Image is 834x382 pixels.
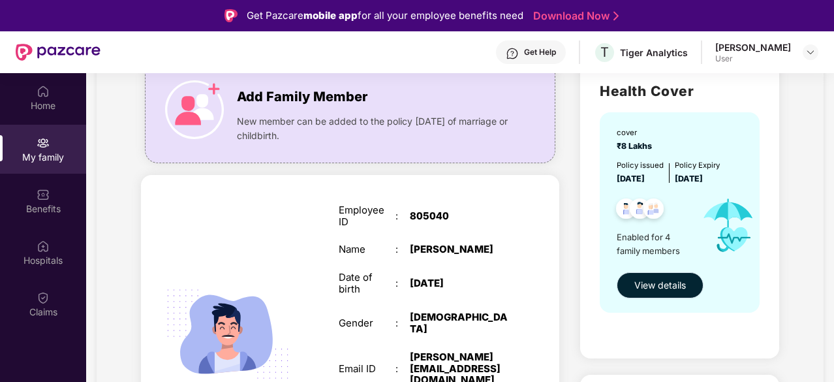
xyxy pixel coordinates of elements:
span: [DATE] [617,174,645,183]
img: Logo [224,9,238,22]
div: [DEMOGRAPHIC_DATA] [410,311,509,335]
h2: Health Cover [600,80,759,102]
button: View details [617,272,703,298]
img: svg+xml;base64,PHN2ZyB4bWxucz0iaHR0cDovL3d3dy53My5vcmcvMjAwMC9zdmciIHdpZHRoPSI0OC45NDMiIGhlaWdodD... [624,195,656,227]
span: Enabled for 4 family members [617,231,692,257]
img: svg+xml;base64,PHN2ZyBpZD0iQmVuZWZpdHMiIHhtbG5zPSJodHRwOi8vd3d3LnczLm9yZy8yMDAwL3N2ZyIgd2lkdGg9Ij... [37,188,50,201]
div: : [395,317,410,329]
img: icon [692,185,765,266]
img: Stroke [613,9,619,23]
img: svg+xml;base64,PHN2ZyBpZD0iSG9zcGl0YWxzIiB4bWxucz0iaHR0cDovL3d3dy53My5vcmcvMjAwMC9zdmciIHdpZHRoPS... [37,240,50,253]
div: : [395,363,410,375]
div: Get Help [524,47,556,57]
div: [PERSON_NAME] [410,244,509,255]
div: 805040 [410,210,509,222]
strong: mobile app [303,9,358,22]
div: Date of birth [339,272,395,295]
div: Email ID [339,363,395,375]
div: : [395,244,410,255]
span: Add Family Member [237,87,367,107]
img: svg+xml;base64,PHN2ZyB4bWxucz0iaHR0cDovL3d3dy53My5vcmcvMjAwMC9zdmciIHdpZHRoPSI0OC45NDMiIGhlaWdodD... [610,195,642,227]
img: svg+xml;base64,PHN2ZyB3aWR0aD0iMjAiIGhlaWdodD0iMjAiIHZpZXdCb3g9IjAgMCAyMCAyMCIgZmlsbD0ibm9uZSIgeG... [37,136,50,150]
img: svg+xml;base64,PHN2ZyBpZD0iSGVscC0zMngzMiIgeG1sbnM9Imh0dHA6Ly93d3cudzMub3JnLzIwMDAvc3ZnIiB3aWR0aD... [506,47,519,60]
div: [DATE] [410,278,509,289]
div: Employee ID [339,204,395,228]
img: svg+xml;base64,PHN2ZyBpZD0iRHJvcGRvd24tMzJ4MzIiIHhtbG5zPSJodHRwOi8vd3d3LnczLm9yZy8yMDAwL3N2ZyIgd2... [805,47,816,57]
img: svg+xml;base64,PHN2ZyB4bWxucz0iaHR0cDovL3d3dy53My5vcmcvMjAwMC9zdmciIHdpZHRoPSI0OC45NDMiIGhlaWdodD... [638,195,670,227]
img: svg+xml;base64,PHN2ZyBpZD0iSG9tZSIgeG1sbnM9Imh0dHA6Ly93d3cudzMub3JnLzIwMDAvc3ZnIiB3aWR0aD0iMjAiIG... [37,85,50,98]
span: View details [634,278,686,293]
span: T [600,44,609,60]
div: Policy Expiry [675,159,720,171]
div: Name [339,244,395,255]
img: svg+xml;base64,PHN2ZyBpZD0iQ2xhaW0iIHhtbG5zPSJodHRwOi8vd3d3LnczLm9yZy8yMDAwL3N2ZyIgd2lkdGg9IjIwIi... [37,291,50,304]
div: Get Pazcare for all your employee benefits need [247,8,523,24]
img: icon [165,80,224,139]
span: ₹8 Lakhs [617,141,656,151]
a: Download Now [533,9,615,23]
img: New Pazcare Logo [16,44,100,61]
span: New member can be added to the policy [DATE] of marriage or childbirth. [237,114,514,143]
span: [DATE] [675,174,703,183]
div: [PERSON_NAME] [715,41,791,54]
div: cover [617,127,656,138]
div: : [395,210,410,222]
div: Tiger Analytics [620,46,688,59]
div: Policy issued [617,159,664,171]
div: : [395,278,410,289]
div: User [715,54,791,64]
div: Gender [339,317,395,329]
